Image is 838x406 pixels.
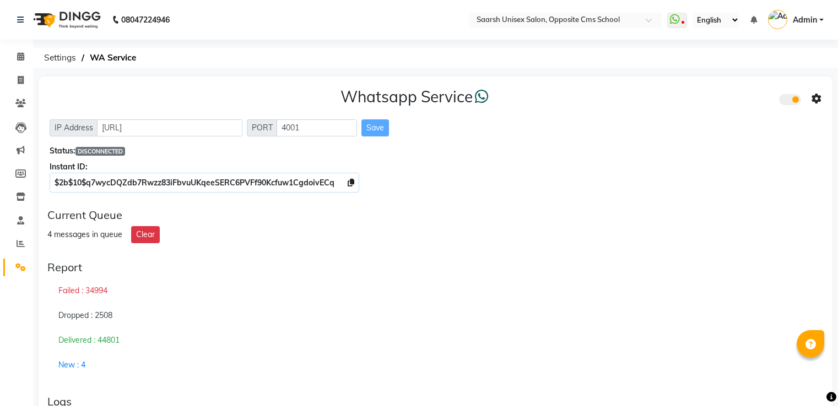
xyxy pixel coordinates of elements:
[50,161,821,173] div: Instant ID:
[47,229,122,240] div: 4 messages in queue
[768,10,787,29] img: Admin
[47,261,824,274] div: Report
[340,87,489,106] h3: Whatsapp Service
[47,328,824,353] div: Delivered : 44801
[39,48,82,68] span: Settings
[792,362,827,395] iframe: chat widget
[47,209,824,222] div: Current Queue
[247,119,278,136] span: PORT
[50,145,821,157] div: Status:
[121,4,170,35] b: 08047224946
[50,119,98,136] span: IP Address
[28,4,104,35] img: logo
[84,48,142,68] span: WA Service
[55,178,334,188] span: $2b$10$q7wycDQZdb7Rwzz83iFbvuUKqeeSERC6PVFf90Kcfuw1CgdoivECq
[793,14,817,26] span: Admin
[47,303,824,328] div: Dropped : 2508
[75,147,125,156] span: DISCONNECTED
[47,278,824,304] div: Failed : 34994
[97,119,242,136] input: Sizing example input
[47,353,824,377] div: New : 4
[277,119,357,136] input: Sizing example input
[131,226,160,243] button: Clear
